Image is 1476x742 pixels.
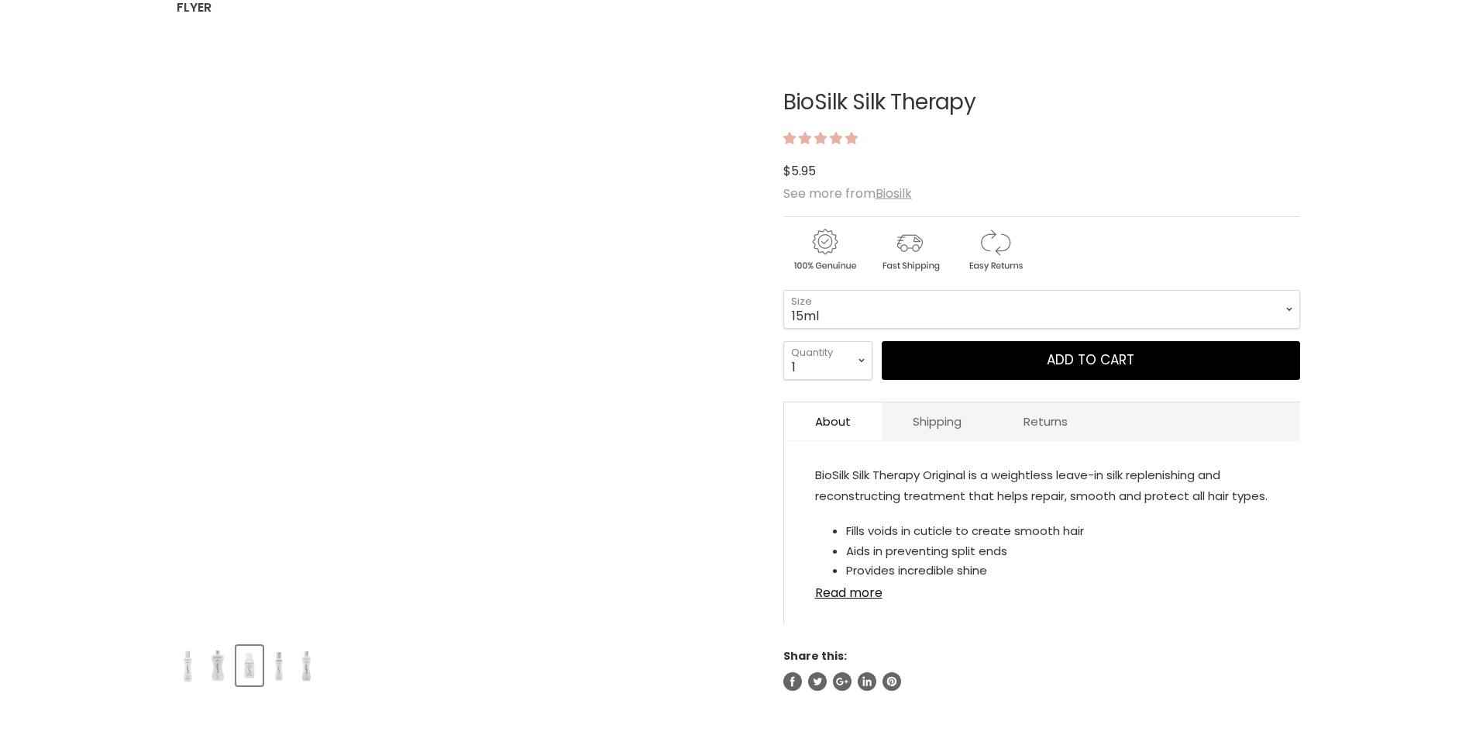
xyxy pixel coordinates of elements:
[783,129,861,147] span: 5.00 stars
[783,649,1300,691] aside: Share this:
[783,162,816,180] span: $5.95
[882,341,1300,380] button: Add to cart
[783,185,912,202] span: See more from
[177,646,199,685] button: BioSilk Silk Therapy
[784,402,882,440] a: About
[783,226,865,274] img: genuine.gif
[267,646,291,685] button: BioSilk Silk Therapy
[236,646,263,685] button: BioSilk Silk Therapy
[1047,350,1134,369] span: Add to cart
[954,226,1036,274] img: returns.gif
[846,561,1269,581] li: Provides incredible shine
[295,646,318,685] button: BioSilk Silk Therapy
[882,402,993,440] a: Shipping
[297,647,316,684] img: BioSilk Silk Therapy
[846,541,1269,561] li: Aids in preventing split ends
[783,648,847,664] span: Share this:
[205,647,230,684] img: BioSilk Silk Therapy
[846,521,1269,541] li: Fills voids in cuticle to create smooth hair
[178,647,198,684] img: BioSilk Silk Therapy
[783,341,872,380] select: Quantity
[177,52,755,631] div: BioSilk Silk Therapy image. Click or Scroll to Zoom.
[174,641,758,685] div: Product thumbnails
[993,402,1099,440] a: Returns
[869,226,951,274] img: shipping.gif
[876,185,912,202] a: Biosilk
[238,647,261,684] img: BioSilk Silk Therapy
[783,91,1300,115] h1: BioSilk Silk Therapy
[815,577,1269,600] a: Read more
[1399,669,1461,726] iframe: Gorgias live chat messenger
[269,647,289,684] img: BioSilk Silk Therapy
[815,464,1269,509] p: BioSilk Silk Therapy Original is a weightless leave-in silk replenishing and reconstructing treat...
[204,646,232,685] button: BioSilk Silk Therapy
